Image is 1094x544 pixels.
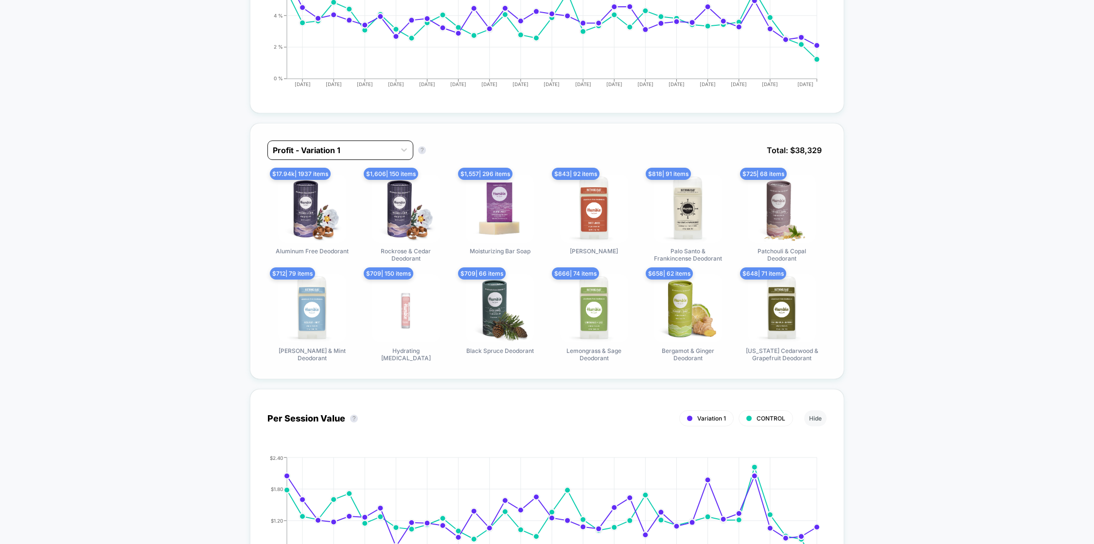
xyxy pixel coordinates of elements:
[458,168,512,180] span: $ 1,557 | 296 items
[274,44,283,50] tspan: 2 %
[797,81,813,87] tspan: [DATE]
[278,274,346,342] img: Rosemary & Mint Deodorant
[270,168,331,180] span: $ 17.94k | 1937 items
[697,415,726,422] span: Variation 1
[466,175,534,243] img: Moisturizing Bar Soap
[326,81,342,87] tspan: [DATE]
[350,415,358,422] button: ?
[370,247,442,262] span: Rockrose & Cedar Deodorant
[652,347,724,362] span: Bergamot & Ginger Deodorant
[450,81,466,87] tspan: [DATE]
[418,146,426,154] button: ?
[274,75,283,81] tspan: 0 %
[804,410,827,426] button: Hide
[560,175,628,243] img: Sweet Amber Deodorant
[637,81,653,87] tspan: [DATE]
[654,175,722,243] img: Palo Santo & Frankincense Deodorant
[575,81,591,87] tspan: [DATE]
[654,274,722,342] img: Bergamot & Ginger Deodorant
[458,267,506,280] span: $ 709 | 66 items
[271,517,283,523] tspan: $1.20
[731,81,747,87] tspan: [DATE]
[481,81,497,87] tspan: [DATE]
[466,274,534,342] img: Black Spruce Deodorant
[652,247,724,262] span: Palo Santo & Frankincense Deodorant
[745,247,818,262] span: Patchouli & Copal Deodorant
[762,140,827,160] span: Total: $ 38,329
[270,267,315,280] span: $ 712 | 79 items
[274,12,283,18] tspan: 4 %
[372,175,440,243] img: Rockrose & Cedar Deodorant
[357,81,373,87] tspan: [DATE]
[276,247,349,255] span: Aluminum Free Deodorant
[757,415,785,422] span: CONTROL
[646,267,693,280] span: $ 658 | 62 items
[512,81,529,87] tspan: [DATE]
[419,81,435,87] tspan: [DATE]
[278,175,346,243] img: Aluminum Free Deodorant
[271,486,283,491] tspan: $1.80
[276,347,349,362] span: [PERSON_NAME] & Mint Deodorant
[372,274,440,342] img: Hydrating Lip Balm
[570,247,618,255] span: [PERSON_NAME]
[470,247,530,255] span: Moisturizing Bar Soap
[388,81,404,87] tspan: [DATE]
[558,347,631,362] span: Lemongrass & Sage Deodorant
[700,81,716,87] tspan: [DATE]
[740,168,787,180] span: $ 725 | 68 items
[560,274,628,342] img: Lemongrass & Sage Deodorant
[669,81,685,87] tspan: [DATE]
[745,347,818,362] span: [US_STATE] Cedarwood & Grapefruit Deodorant
[552,168,600,180] span: $ 843 | 92 items
[748,274,816,342] img: Texas Cedarwood & Grapefruit Deodorant
[740,267,786,280] span: $ 648 | 71 items
[552,267,599,280] span: $ 666 | 74 items
[466,347,534,354] span: Black Spruce Deodorant
[748,175,816,243] img: Patchouli & Copal Deodorant
[364,267,413,280] span: $ 709 | 150 items
[544,81,560,87] tspan: [DATE]
[762,81,778,87] tspan: [DATE]
[606,81,622,87] tspan: [DATE]
[646,168,691,180] span: $ 818 | 91 items
[270,455,283,460] tspan: $2.40
[294,81,310,87] tspan: [DATE]
[370,347,442,362] span: Hydrating [MEDICAL_DATA]
[364,168,418,180] span: $ 1,606 | 150 items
